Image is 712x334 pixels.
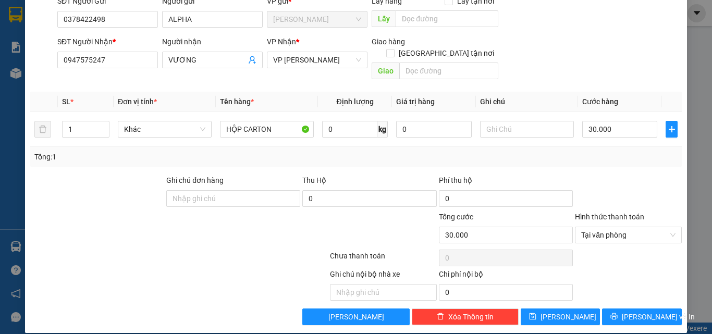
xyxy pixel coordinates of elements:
[437,313,444,321] span: delete
[480,121,574,138] input: Ghi Chú
[372,63,399,79] span: Giao
[602,308,682,325] button: printer[PERSON_NAME] và In
[399,63,498,79] input: Dọc đường
[439,175,573,190] div: Phí thu hộ
[412,308,519,325] button: deleteXóa Thông tin
[273,52,361,68] span: VP Phan Rang
[581,227,676,243] span: Tại văn phòng
[220,97,254,106] span: Tên hàng
[666,125,677,133] span: plus
[62,97,70,106] span: SL
[267,38,296,46] span: VP Nhận
[302,176,326,184] span: Thu Hộ
[541,311,596,323] span: [PERSON_NAME]
[34,121,51,138] button: delete
[372,10,396,27] span: Lấy
[582,97,618,106] span: Cước hàng
[610,313,618,321] span: printer
[330,268,437,284] div: Ghi chú nội bộ nhà xe
[396,97,435,106] span: Giá trị hàng
[377,121,388,138] span: kg
[439,268,573,284] div: Chi phí nội bộ
[328,311,384,323] span: [PERSON_NAME]
[166,176,224,184] label: Ghi chú đơn hàng
[118,97,157,106] span: Đơn vị tính
[448,311,494,323] span: Xóa Thông tin
[330,284,437,301] input: Nhập ghi chú
[162,36,263,47] div: Người nhận
[476,92,578,112] th: Ghi chú
[329,250,438,268] div: Chưa thanh toán
[166,190,300,207] input: Ghi chú đơn hàng
[396,10,498,27] input: Dọc đường
[336,97,373,106] span: Định lượng
[575,213,644,221] label: Hình thức thanh toán
[57,36,158,47] div: SĐT Người Nhận
[666,121,678,138] button: plus
[372,38,405,46] span: Giao hàng
[396,121,471,138] input: 0
[302,308,409,325] button: [PERSON_NAME]
[529,313,536,321] span: save
[124,121,205,137] span: Khác
[521,308,600,325] button: save[PERSON_NAME]
[34,151,276,163] div: Tổng: 1
[273,11,361,27] span: Hồ Chí Minh
[220,121,314,138] input: VD: Bàn, Ghế
[439,213,473,221] span: Tổng cước
[622,311,695,323] span: [PERSON_NAME] và In
[395,47,498,59] span: [GEOGRAPHIC_DATA] tận nơi
[248,56,256,64] span: user-add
